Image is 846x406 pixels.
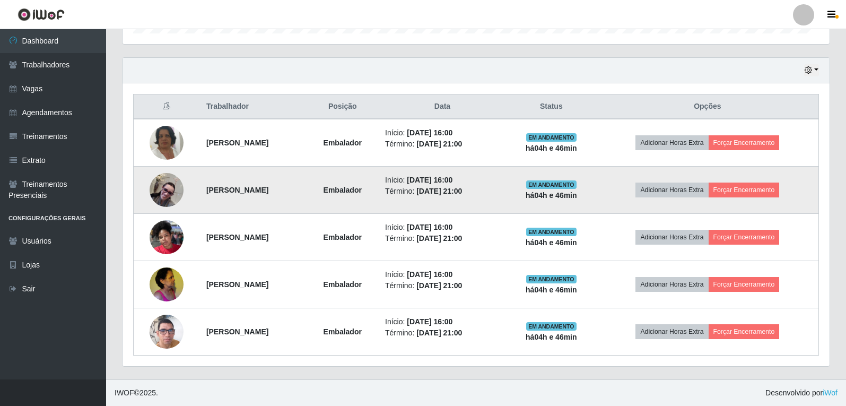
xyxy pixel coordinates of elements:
th: Data [379,94,506,119]
time: [DATE] 21:00 [416,140,462,148]
time: [DATE] 21:00 [416,281,462,290]
strong: Embalador [324,280,362,289]
time: [DATE] 21:00 [416,234,462,243]
time: [DATE] 16:00 [407,223,452,231]
li: Término: [385,186,500,197]
button: Forçar Encerramento [709,324,780,339]
span: EM ANDAMENTO [526,228,577,236]
strong: Embalador [324,139,362,147]
time: [DATE] 16:00 [407,270,452,279]
li: Término: [385,233,500,244]
span: EM ANDAMENTO [526,133,577,142]
time: [DATE] 21:00 [416,329,462,337]
li: Término: [385,280,500,291]
th: Posição [306,94,379,119]
time: [DATE] 16:00 [407,128,452,137]
strong: há 04 h e 46 min [526,191,577,200]
span: EM ANDAMENTO [526,322,577,331]
li: Início: [385,222,500,233]
span: EM ANDAMENTO [526,275,577,283]
img: 1676496034794.jpeg [150,113,184,173]
button: Adicionar Horas Extra [635,183,708,197]
strong: Embalador [324,233,362,241]
strong: Embalador [324,186,362,194]
button: Adicionar Horas Extra [635,324,708,339]
li: Início: [385,175,500,186]
li: Término: [385,139,500,150]
button: Adicionar Horas Extra [635,135,708,150]
span: © 2025 . [115,387,158,399]
strong: [PERSON_NAME] [206,280,268,289]
strong: há 04 h e 46 min [526,333,577,341]
strong: há 04 h e 46 min [526,286,577,294]
th: Opções [597,94,819,119]
button: Forçar Encerramento [709,277,780,292]
img: 1739839717367.jpeg [150,262,184,307]
span: EM ANDAMENTO [526,180,577,189]
th: Trabalhador [200,94,307,119]
time: [DATE] 16:00 [407,317,452,326]
img: CoreUI Logo [18,8,65,21]
strong: [PERSON_NAME] [206,327,268,336]
img: 1737916815457.jpeg [150,301,184,362]
th: Status [506,94,597,119]
strong: há 04 h e 46 min [526,238,577,247]
strong: Embalador [324,327,362,336]
li: Início: [385,316,500,327]
img: 1719358783577.jpeg [150,214,184,260]
a: iWof [823,388,838,397]
button: Forçar Encerramento [709,230,780,245]
time: [DATE] 21:00 [416,187,462,195]
time: [DATE] 16:00 [407,176,452,184]
li: Término: [385,327,500,339]
button: Forçar Encerramento [709,135,780,150]
strong: [PERSON_NAME] [206,186,268,194]
img: 1732812097920.jpeg [150,173,184,207]
span: IWOF [115,388,134,397]
button: Adicionar Horas Extra [635,277,708,292]
strong: [PERSON_NAME] [206,233,268,241]
li: Início: [385,269,500,280]
span: Desenvolvido por [765,387,838,399]
strong: [PERSON_NAME] [206,139,268,147]
strong: há 04 h e 46 min [526,144,577,152]
button: Adicionar Horas Extra [635,230,708,245]
button: Forçar Encerramento [709,183,780,197]
li: Início: [385,127,500,139]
